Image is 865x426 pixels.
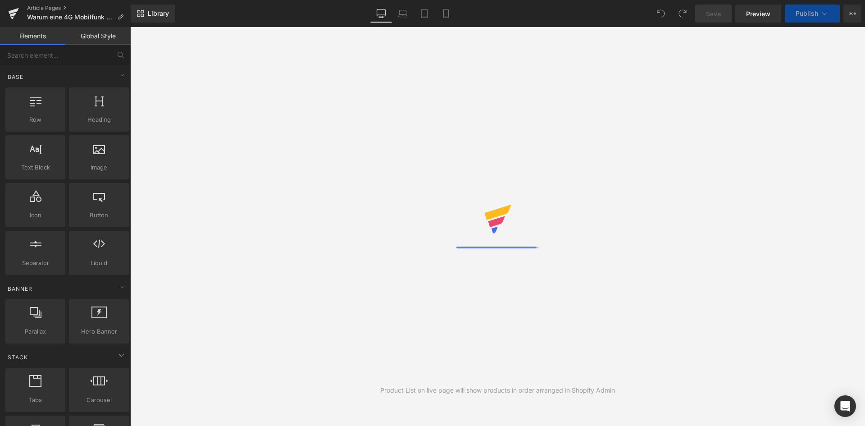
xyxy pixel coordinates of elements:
div: Open Intercom Messenger [834,395,856,417]
span: Warum eine 4G Mobilfunk Überwachungskamera wählen? [27,14,114,21]
span: Liquid [72,258,126,268]
button: Redo [674,5,692,23]
a: Article Pages [27,5,131,12]
span: Image [72,163,126,172]
span: Publish [796,10,818,17]
span: Base [7,73,24,81]
a: Desktop [370,5,392,23]
span: Save [706,9,721,18]
span: Separator [8,258,63,268]
span: Heading [72,115,126,124]
div: Product List on live page will show products in order arranged in Shopify Admin [380,385,615,395]
span: Tabs [8,395,63,405]
a: Mobile [435,5,457,23]
a: New Library [131,5,175,23]
a: Laptop [392,5,414,23]
span: Carousel [72,395,126,405]
button: Publish [785,5,840,23]
span: Hero Banner [72,327,126,336]
span: Icon [8,211,63,220]
span: Button [72,211,126,220]
a: Preview [735,5,781,23]
span: Text Block [8,163,63,172]
span: Parallax [8,327,63,336]
a: Tablet [414,5,435,23]
button: Undo [652,5,670,23]
span: Stack [7,353,29,362]
span: Row [8,115,63,124]
span: Banner [7,284,33,293]
span: Library [148,9,169,18]
span: Preview [746,9,770,18]
a: Global Style [65,27,131,45]
button: More [843,5,861,23]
